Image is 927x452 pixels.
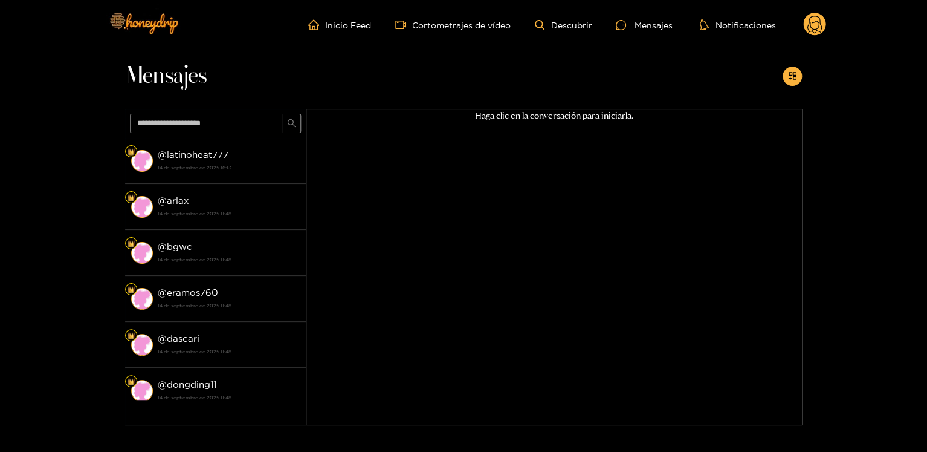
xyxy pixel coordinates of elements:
font: 14 de septiembre de 2025 11:48 [158,395,231,400]
a: Descubrir [535,20,592,30]
font: 14 de septiembre de 2025 11:48 [158,349,231,354]
img: conversación [131,150,153,172]
font: eramos760 [167,287,218,298]
font: Inicio Feed [325,21,371,30]
img: conversación [131,242,153,264]
font: 14 de septiembre de 2025 16:13 [158,165,231,170]
img: Nivel de ventilador [128,148,135,156]
font: @ [158,379,167,390]
font: Cortometrajes de vídeo [412,21,511,30]
span: buscar [287,119,296,129]
img: Nivel de ventilador [128,286,135,293]
font: Mensajes [125,64,207,88]
span: hogar [308,19,325,30]
button: buscar [282,114,301,133]
font: 14 de septiembre de 2025 11:48 [158,257,231,262]
font: Mensajes [634,21,672,30]
img: Nivel de ventilador [128,332,135,339]
font: @arlax [158,195,189,206]
img: conversación [131,334,153,356]
img: Nivel de ventilador [128,240,135,247]
img: Nivel de ventilador [128,378,135,385]
font: 14 de septiembre de 2025 11:48 [158,211,231,216]
button: añadir a la tienda de aplicaciones [783,67,802,86]
font: @ [158,149,167,160]
font: Haga clic en la conversación para iniciarla. [475,110,633,121]
span: añadir a la tienda de aplicaciones [788,71,797,82]
img: conversación [131,380,153,402]
font: dongding11 [167,379,216,390]
font: 14 de septiembre de 2025 11:48 [158,303,231,308]
a: Inicio Feed [308,19,371,30]
span: cámara de vídeo [395,19,412,30]
font: latinoheat777 [167,149,228,160]
font: Notificaciones [715,21,775,30]
img: conversación [131,288,153,310]
img: Nivel de ventilador [128,194,135,201]
font: @dascari [158,333,199,344]
font: @ [158,287,167,298]
img: conversación [131,196,153,218]
button: Notificaciones [696,19,779,31]
font: @bgwc [158,241,192,252]
font: Descubrir [551,21,592,30]
a: Cortometrajes de vídeo [395,19,511,30]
